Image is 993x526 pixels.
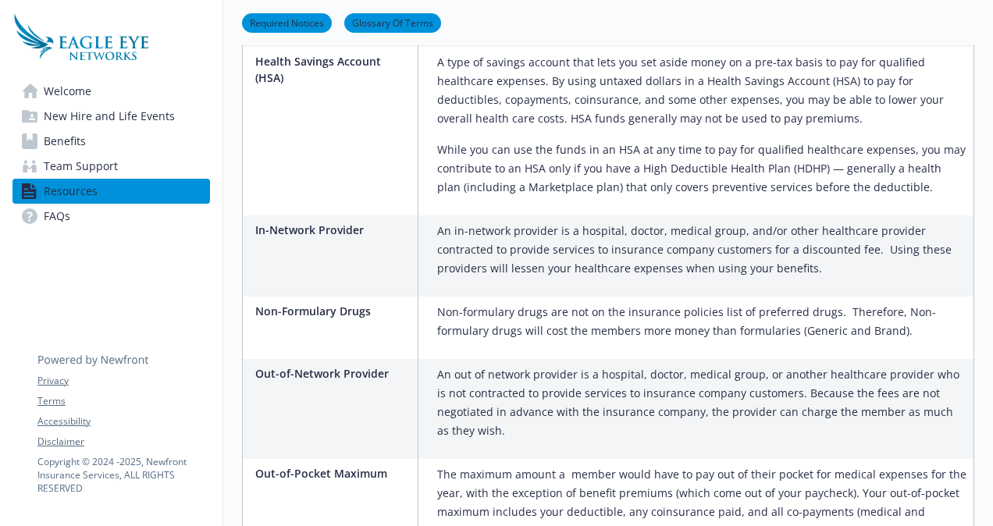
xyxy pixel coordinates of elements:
p: While you can use the funds in an HSA at any time to pay for qualified healthcare expenses, you m... [437,140,967,197]
p: An out of network provider is a hospital, doctor, medical group, or another healthcare provider w... [437,365,967,440]
p: In-Network Provider [255,222,411,238]
p: A type of savings account that lets you set aside money on a pre-tax basis to pay for qualified h... [437,53,967,128]
span: Resources [44,179,98,204]
span: Team Support [44,154,118,179]
p: Non-formulary drugs are not on the insurance policies list of preferred drugs. Therefore, Non-for... [437,303,967,340]
span: New Hire and Life Events [44,104,175,129]
p: Copyright © 2024 - 2025 , Newfront Insurance Services, ALL RIGHTS RESERVED [37,455,209,495]
a: Benefits [12,129,210,154]
span: Welcome [44,79,91,104]
p: Out-of-Network Provider [255,365,411,382]
p: Non-Formulary Drugs [255,303,411,319]
a: Disclaimer [37,435,209,449]
a: FAQs [12,204,210,229]
a: Required Notices [242,15,332,30]
span: FAQs [44,204,70,229]
p: Out-of-Pocket Maximum [255,465,411,482]
span: Benefits [44,129,86,154]
a: Privacy [37,374,209,388]
p: Health Savings Account (HSA) [255,53,411,86]
a: New Hire and Life Events [12,104,210,129]
a: Accessibility [37,414,209,428]
a: Welcome [12,79,210,104]
p: An in-network provider is a hospital, doctor, medical group, and/or other healthcare provider con... [437,222,967,278]
a: Resources [12,179,210,204]
a: Team Support [12,154,210,179]
a: Terms [37,394,209,408]
a: Glossary Of Terms [344,15,441,30]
